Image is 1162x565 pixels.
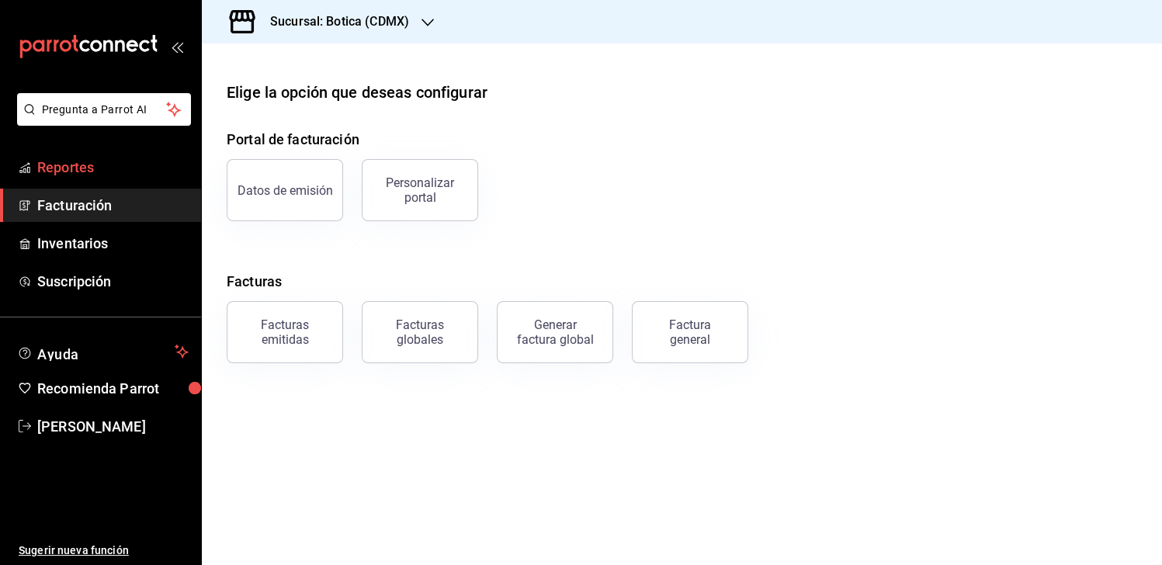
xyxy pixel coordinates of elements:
div: Personalizar portal [372,175,468,205]
button: Factura general [632,301,748,363]
div: Factura general [651,317,729,347]
span: Inventarios [37,233,189,254]
div: Elige la opción que deseas configurar [227,81,487,104]
div: Datos de emisión [238,183,333,198]
div: Generar factura global [516,317,594,347]
h4: Portal de facturación [227,129,1137,150]
span: Sugerir nueva función [19,542,189,559]
button: Generar factura global [497,301,613,363]
span: Ayuda [37,342,168,361]
span: Suscripción [37,271,189,292]
button: open_drawer_menu [171,40,183,53]
h4: Facturas [227,271,1137,292]
h3: Sucursal: Botica (CDMX) [258,12,409,31]
button: Personalizar portal [362,159,478,221]
span: [PERSON_NAME] [37,416,189,437]
button: Facturas globales [362,301,478,363]
button: Datos de emisión [227,159,343,221]
div: Facturas emitidas [237,317,333,347]
button: Pregunta a Parrot AI [17,93,191,126]
span: Facturación [37,195,189,216]
span: Reportes [37,157,189,178]
span: Pregunta a Parrot AI [42,102,167,118]
span: Recomienda Parrot [37,378,189,399]
div: Facturas globales [372,317,468,347]
a: Pregunta a Parrot AI [11,113,191,129]
button: Facturas emitidas [227,301,343,363]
